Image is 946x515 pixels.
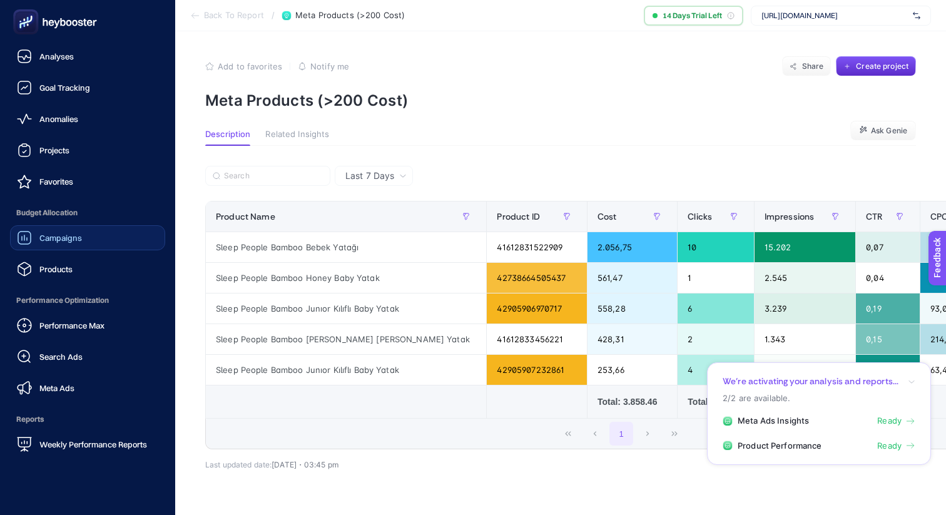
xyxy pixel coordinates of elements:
span: Search Ads [39,352,83,362]
div: 2.545 [755,263,855,293]
span: Meta Products (>200 Cost) [295,11,405,21]
a: Ready [877,440,915,452]
div: 428,31 [587,324,677,354]
div: 15.202 [755,232,855,262]
div: 42905907232861 [487,355,586,385]
div: Sleep People Bamboo [PERSON_NAME] [PERSON_NAME] Yatak [206,324,486,354]
input: Search [224,171,323,181]
span: Impressions [765,212,815,222]
span: Last 7 Days [345,170,394,182]
button: Add to favorites [205,61,282,71]
span: Product Name [216,212,275,222]
div: 0,19 [856,293,920,324]
span: Meta Ads Insights [738,415,809,427]
p: Meta Products (>200 Cost) [205,91,916,110]
span: Ready [877,440,902,452]
div: 10 [678,232,753,262]
div: 1.343 [755,324,855,354]
span: Share [802,61,824,71]
div: 1 [678,263,753,293]
span: Notify me [310,61,349,71]
span: Back To Report [204,11,264,21]
div: 41612831522909 [487,232,586,262]
span: [URL][DOMAIN_NAME] [761,11,908,21]
span: Product ID [497,212,539,222]
div: 1.693 [755,355,855,385]
div: Total: 23.00 [688,395,743,408]
p: 2/2 are available. [723,392,915,404]
div: 0,15 [856,324,920,354]
span: Goal Tracking [39,83,90,93]
span: Ask Genie [871,126,907,136]
img: svg%3e [913,9,920,22]
div: 253,66 [587,355,677,385]
span: 14 Days Trial Left [663,11,722,21]
div: 0,07 [856,232,920,262]
a: Performance Max [10,313,165,338]
div: 42905906970717 [487,293,586,324]
span: Analyses [39,51,74,61]
a: Meta Ads [10,375,165,400]
button: Create project [836,56,916,76]
span: Related Insights [265,130,329,140]
div: 0,04 [856,263,920,293]
a: Favorites [10,169,165,194]
span: [DATE]・03:45 pm [272,460,338,469]
span: Campaigns [39,233,82,243]
span: Feedback [8,4,48,14]
span: Ready [877,415,902,427]
a: Goal Tracking [10,75,165,100]
span: Create project [856,61,908,71]
a: Search Ads [10,344,165,369]
span: Performance Optimization [10,288,165,313]
a: Ready [877,415,915,427]
span: Weekly Performance Reports [39,439,147,449]
span: CTR [866,212,882,222]
div: Sleep People Bamboo Bebek Yatağı [206,232,486,262]
button: Ask Genie [850,121,916,141]
div: Total: 3.858.46 [598,395,667,408]
span: Reports [10,407,165,432]
span: Add to favorites [218,61,282,71]
div: 0,24 [856,355,920,385]
span: Last updated date: [205,460,272,469]
div: 3.239 [755,293,855,324]
button: Description [205,130,250,146]
div: Sleep People Bamboo Junıor Kılıflı Baby Yatak [206,293,486,324]
span: Budget Allocation [10,200,165,225]
div: 42738664505437 [487,263,586,293]
a: Campaigns [10,225,165,250]
span: / [272,10,275,20]
span: Cost [598,212,617,222]
span: Projects [39,145,69,155]
div: 2 [678,324,753,354]
div: Sleep People Bamboo Honey Baby Yatak [206,263,486,293]
div: Sleep People Bamboo Junıor Kılıflı Baby Yatak [206,355,486,385]
div: 41612833456221 [487,324,586,354]
span: Product Performance [738,440,821,452]
div: 558,28 [587,293,677,324]
a: Analyses [10,44,165,69]
button: Share [782,56,831,76]
span: Description [205,130,250,140]
div: 561,47 [587,263,677,293]
button: 1 [609,422,633,446]
span: Performance Max [39,320,104,330]
a: Weekly Performance Reports [10,432,165,457]
span: Meta Ads [39,383,74,393]
span: Clicks [688,212,712,222]
button: Related Insights [265,130,329,146]
a: Projects [10,138,165,163]
span: Favorites [39,176,73,186]
div: 4 [678,355,753,385]
span: Anomalies [39,114,78,124]
a: Products [10,257,165,282]
span: Products [39,264,73,274]
p: We’re activating your analysis and reports... [723,375,898,387]
a: Anomalies [10,106,165,131]
div: 6 [678,293,753,324]
div: 2.056,75 [587,232,677,262]
button: Notify me [298,61,349,71]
